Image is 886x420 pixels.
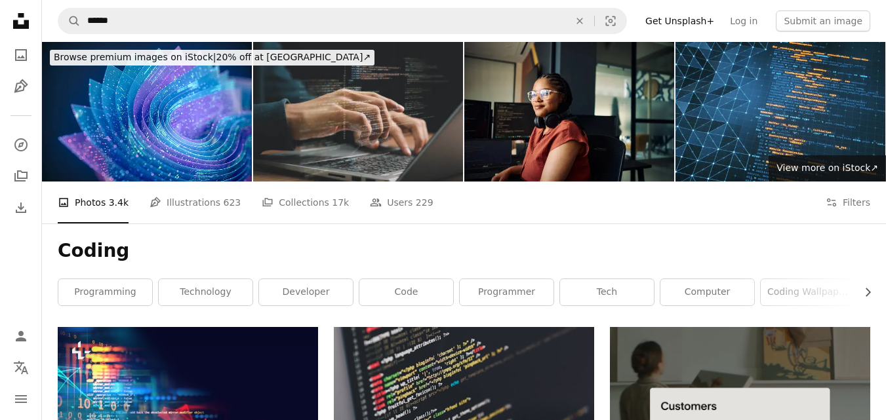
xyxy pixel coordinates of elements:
[776,162,878,173] span: View more on iStock ↗
[262,181,349,223] a: Collections 17k
[8,354,34,381] button: Language
[776,10,870,31] button: Submit an image
[253,42,463,181] img: Software development concept. Hands typing on laptop with programming code on screen, representin...
[359,279,453,305] a: code
[259,279,353,305] a: developer
[595,9,626,33] button: Visual search
[54,52,371,62] span: 20% off at [GEOGRAPHIC_DATA] ↗
[8,73,34,100] a: Illustrations
[416,195,433,210] span: 229
[675,42,885,181] img: Blue and yellow Python programming code on a dark engineering blueprint grid surface.
[159,279,252,305] a: technology
[722,10,765,31] a: Log in
[224,195,241,210] span: 623
[54,52,216,62] span: Browse premium images on iStock |
[8,195,34,221] a: Download History
[8,132,34,158] a: Explore
[58,8,627,34] form: Find visuals sitewide
[58,239,870,263] h1: Coding
[8,163,34,189] a: Collections
[637,10,722,31] a: Get Unsplash+
[660,279,754,305] a: computer
[370,181,433,223] a: Users 229
[464,42,674,181] img: Young woman programmer focused on her work, coding on dual monitors in a modern office environment
[856,279,870,305] button: scroll list to the right
[769,155,886,181] a: View more on iStock↗
[560,279,654,305] a: tech
[8,323,34,349] a: Log in / Sign up
[8,386,34,412] button: Menu
[565,9,594,33] button: Clear
[58,405,318,417] a: Programming code abstract technology background of software developer and Computer script
[761,279,855,305] a: coding wallpaper
[460,279,554,305] a: programmer
[42,42,252,181] img: Agentic AI Interface with Layered Data Visualization
[826,181,870,223] button: Filters
[150,181,241,223] a: Illustrations 623
[8,42,34,68] a: Photos
[58,279,152,305] a: programming
[332,195,349,210] span: 17k
[58,9,81,33] button: Search Unsplash
[334,408,594,419] a: monitor showing Java programming
[42,42,382,73] a: Browse premium images on iStock|20% off at [GEOGRAPHIC_DATA]↗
